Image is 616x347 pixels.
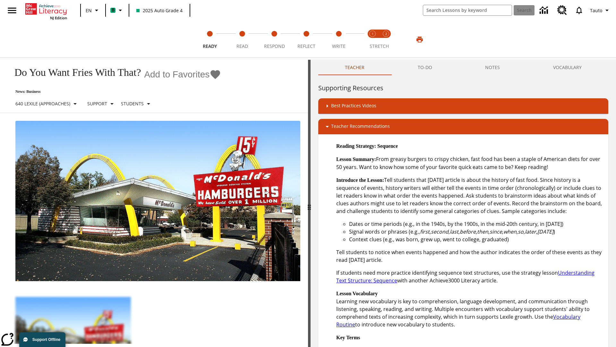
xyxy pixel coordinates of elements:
em: so [518,228,524,235]
strong: Key Terms [336,335,360,340]
img: One of the first McDonald's stores, with the iconic red sign and golden arches. [15,121,300,281]
li: Signal words or phrases (e.g., , , , , , , , , , ) [349,228,603,236]
div: Home [25,2,67,20]
button: Reflect step 4 of 5 [288,22,325,57]
em: then [477,228,488,235]
strong: Lesson Vocabulary [336,291,378,296]
button: Open side menu [3,1,21,20]
p: If students need more practice identifying sequence text structures, use the strategy lesson with... [336,269,603,284]
span: NJ Edition [50,15,67,20]
button: Write step 5 of 5 [320,22,357,57]
strong: Reading Strategy: [336,143,376,149]
p: Teacher Recommendations [331,123,390,130]
a: Resource Center, Will open in new tab [553,2,571,19]
p: News: Business [8,89,221,94]
span: Write [332,43,346,49]
button: Respond step 3 of 5 [256,22,293,57]
h1: Do You Want Fries With That? [8,67,141,78]
button: TO-DO [391,60,459,75]
span: Respond [264,43,285,49]
em: since [490,228,502,235]
em: [DATE] [537,228,553,235]
text: 2 [385,32,387,36]
div: Instructional Panel Tabs [318,60,608,75]
button: Teacher [318,60,391,75]
div: Press Enter or Spacebar and then press right and left arrow keys to move the slider [308,60,311,347]
li: Context clues (e.g., was born, grew up, went to college, graduated) [349,236,603,243]
em: later [525,228,536,235]
a: Data Center [536,2,553,19]
em: last [450,228,458,235]
h6: Supporting Resources [318,83,608,93]
button: Read step 2 of 5 [223,22,261,57]
div: Teacher Recommendations [318,119,608,134]
p: 640 Lexile (Approaches) [15,100,70,107]
p: From greasy burgers to crispy chicken, fast food has been a staple of American diets for over 50 ... [336,155,603,171]
text: 1 [372,32,373,36]
span: Ready [203,43,217,49]
em: before [460,228,476,235]
span: Read [236,43,248,49]
span: 2025 Auto Grade 4 [136,7,183,14]
button: Print [409,34,430,45]
span: Tauto [590,7,602,14]
p: Tell students that [DATE] article is about the history of fast food. Since history is a sequence ... [336,176,603,215]
button: Stretch Read step 1 of 2 [363,22,382,57]
em: second [431,228,449,235]
span: STRETCH [370,43,389,49]
button: Select Lexile, 640 Lexile (Approaches) [13,98,81,110]
button: Select Student [118,98,155,110]
span: Support Offline [32,337,60,342]
button: Support Offline [19,332,65,347]
button: VOCABULARY [526,60,608,75]
p: Best Practices Videos [331,102,376,110]
button: Ready step 1 of 5 [191,22,228,57]
div: Best Practices Videos [318,98,608,114]
p: Tell students to notice when events happened and how the author indicates the order of these even... [336,248,603,264]
p: Support [87,100,107,107]
button: Profile/Settings [587,4,613,16]
strong: Sequence [377,143,398,149]
button: Language: EN, Select a language [83,4,103,16]
p: Learning new vocabulary is key to comprehension, language development, and communication through ... [336,289,603,328]
input: search field [423,5,512,15]
li: Dates or time periods (e.g., in the 1940s, by the 1900s, in the mid-20th century, in [DATE]) [349,220,603,228]
span: B [112,6,115,14]
button: Stretch Respond step 2 of 2 [377,22,395,57]
p: Students [121,100,144,107]
button: NOTES [459,60,527,75]
button: Add to Favorites - Do You Want Fries With That? [144,69,221,80]
strong: Introduce the Lesson: [336,177,384,183]
a: Notifications [571,2,587,19]
button: Scaffolds, Support [85,98,118,110]
strong: Lesson Summary: [336,156,376,162]
button: Boost Class color is mint green. Change class color [108,4,127,16]
span: Add to Favorites [144,69,210,80]
span: EN [86,7,92,14]
em: first [420,228,430,235]
span: Reflect [297,43,315,49]
em: when [503,228,517,235]
div: activity [311,60,616,347]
